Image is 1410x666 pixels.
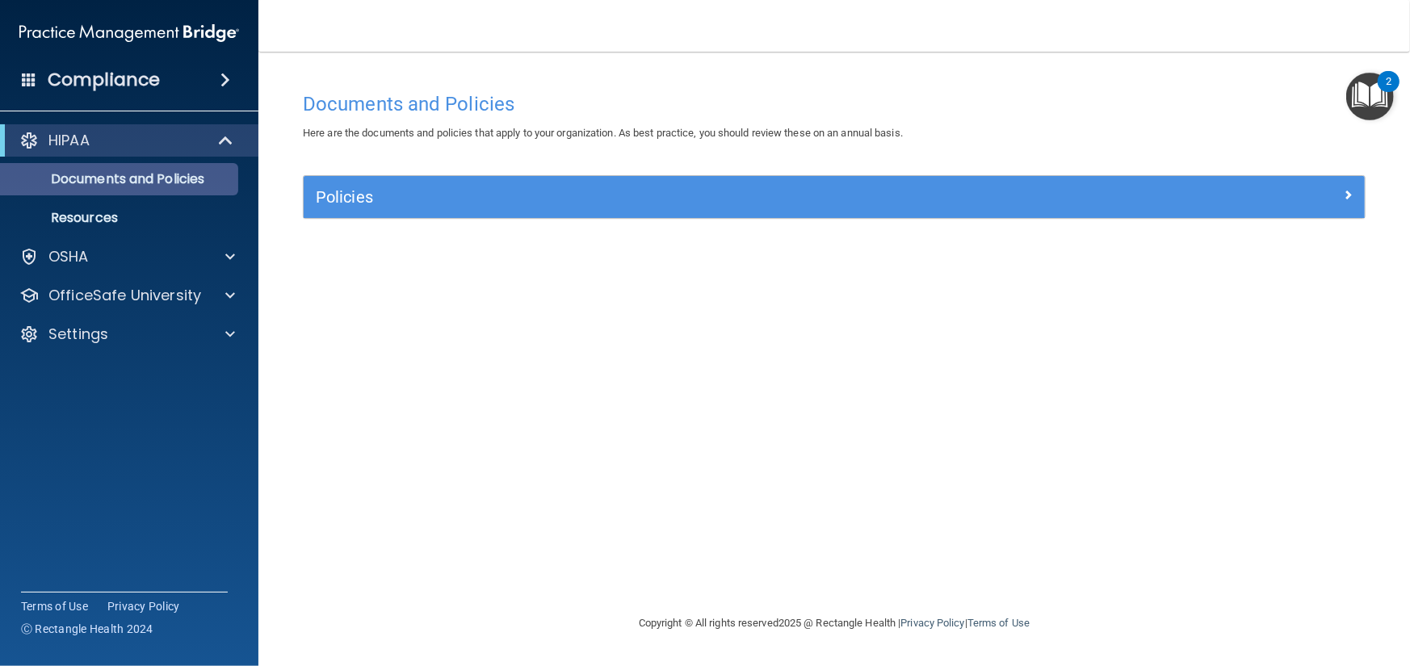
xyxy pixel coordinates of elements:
p: Resources [10,210,231,226]
h4: Compliance [48,69,160,91]
span: Ⓒ Rectangle Health 2024 [21,621,153,637]
p: Documents and Policies [10,171,231,187]
span: Here are the documents and policies that apply to your organization. As best practice, you should... [303,127,903,139]
p: OfficeSafe University [48,286,201,305]
button: Open Resource Center, 2 new notifications [1346,73,1394,120]
a: Privacy Policy [107,598,180,614]
img: PMB logo [19,17,239,49]
h4: Documents and Policies [303,94,1366,115]
a: Terms of Use [21,598,88,614]
a: OSHA [19,247,235,266]
a: Policies [316,184,1353,210]
p: HIPAA [48,131,90,150]
a: Terms of Use [967,617,1030,629]
div: 2 [1386,82,1391,103]
p: OSHA [48,247,89,266]
a: OfficeSafe University [19,286,235,305]
a: Privacy Policy [900,617,964,629]
h5: Policies [316,188,1088,206]
a: HIPAA [19,131,234,150]
div: Copyright © All rights reserved 2025 @ Rectangle Health | | [539,597,1129,649]
p: Settings [48,325,108,344]
iframe: Drift Widget Chat Controller [1131,551,1391,616]
a: Settings [19,325,235,344]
